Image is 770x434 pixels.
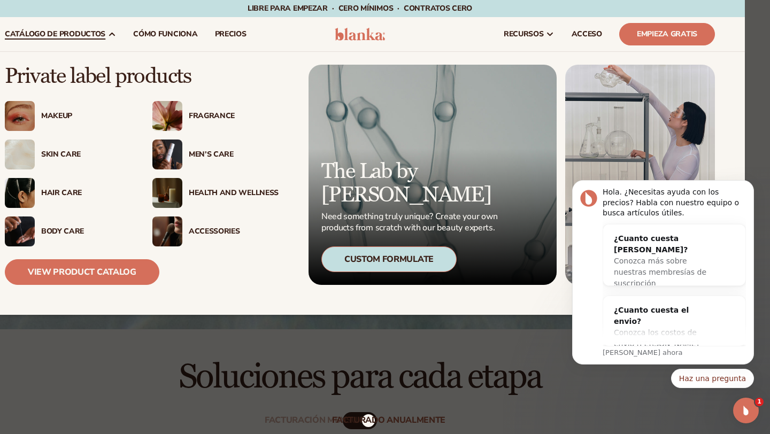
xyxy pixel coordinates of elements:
[556,145,770,405] iframe: Mensaje de notificaciones del intercomunicador
[206,17,255,51] a: precios
[5,65,279,88] p: Private label products
[404,3,472,13] font: Contratos CERO
[189,150,279,159] div: Men’s Care
[248,3,328,13] font: Libre para empezar
[5,139,35,169] img: Cream moisturizer swatch.
[152,216,182,246] img: Female with makeup brush.
[321,211,501,234] p: Need something truly unique? Create your own products from scratch with our beauty experts.
[41,189,131,198] div: Hair Care
[332,415,445,427] font: facturado anualmente
[321,160,501,207] p: The Lab by [PERSON_NAME]
[338,3,394,13] font: CERO mínimos
[5,178,131,208] a: Female hair pulled back with clips. Hair Care
[5,101,35,131] img: Female with glitter eye makeup.
[152,139,279,169] a: Male holding moisturizer bottle. Men’s Care
[733,398,759,423] iframe: Chat en vivo de Intercom
[152,216,279,246] a: Female with makeup brush. Accessories
[5,139,131,169] a: Cream moisturizer swatch. Skin Care
[41,150,131,159] div: Skin Care
[152,178,182,208] img: Candles and incense on table.
[572,29,602,39] font: ACCESO
[5,178,35,208] img: Female hair pulled back with clips.
[5,101,131,131] a: Female with glitter eye makeup. Makeup
[125,17,206,51] a: Cómo funciona
[5,216,131,246] a: Male hand applying moisturizer. Body Care
[41,227,131,236] div: Body Care
[265,415,368,427] font: Facturación mensual
[189,112,279,121] div: Fragrance
[189,189,279,198] div: Health And Wellness
[619,23,715,45] a: Empieza gratis
[565,65,715,285] img: Female in lab with equipment.
[397,3,399,13] font: ·
[133,29,197,39] font: Cómo funciona
[495,17,563,51] a: recursos
[637,29,697,39] font: Empieza gratis
[5,259,159,285] a: View Product Catalog
[563,17,611,51] a: ACCESO
[41,112,131,121] div: Makeup
[757,398,761,405] font: 1
[5,216,35,246] img: Male hand applying moisturizer.
[152,101,279,131] a: Pink blooming flower. Fragrance
[215,29,247,39] font: precios
[152,101,182,131] img: Pink blooming flower.
[335,28,386,41] img: logo
[309,65,557,285] a: Microscopic product formula. The Lab by [PERSON_NAME] Need something truly unique? Create your ow...
[152,178,279,208] a: Candles and incense on table. Health And Wellness
[321,246,457,272] div: Custom Formulate
[152,139,182,169] img: Male holding moisturizer bottle.
[189,227,279,236] div: Accessories
[332,3,334,13] font: ·
[504,29,544,39] font: recursos
[5,29,105,39] font: catálogo de productos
